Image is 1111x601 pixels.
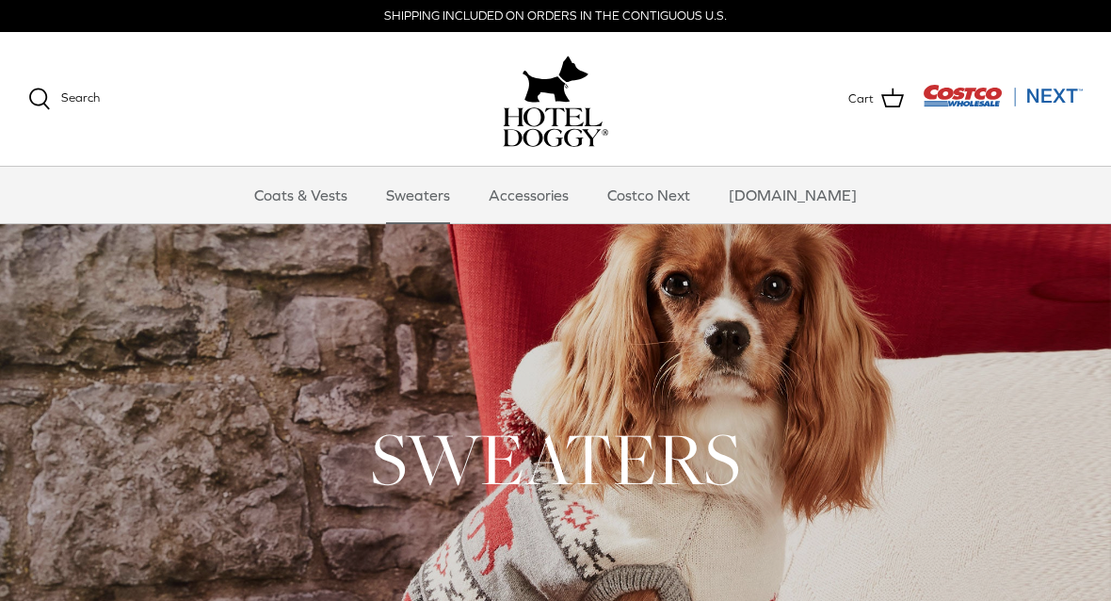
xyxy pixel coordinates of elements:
[503,107,608,147] img: hoteldoggycom
[923,96,1083,110] a: Visit Costco Next
[472,167,586,223] a: Accessories
[523,51,588,107] img: hoteldoggy.com
[28,88,100,110] a: Search
[848,87,904,111] a: Cart
[503,51,608,147] a: hoteldoggy.com hoteldoggycom
[237,167,364,223] a: Coats & Vests
[848,89,874,109] span: Cart
[923,84,1083,107] img: Costco Next
[61,90,100,105] span: Search
[590,167,707,223] a: Costco Next
[369,167,467,223] a: Sweaters
[712,167,874,223] a: [DOMAIN_NAME]
[28,413,1083,505] h1: SWEATERS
